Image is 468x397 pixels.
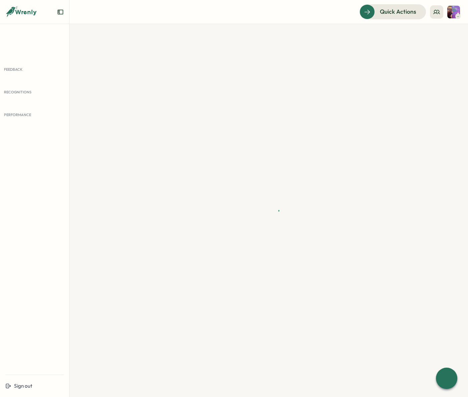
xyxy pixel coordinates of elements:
span: Quick Actions [380,7,416,16]
button: Quick Actions [360,4,426,19]
span: Sign out [14,383,32,389]
img: Katie Cannon [447,6,460,18]
button: Expand sidebar [57,9,64,15]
